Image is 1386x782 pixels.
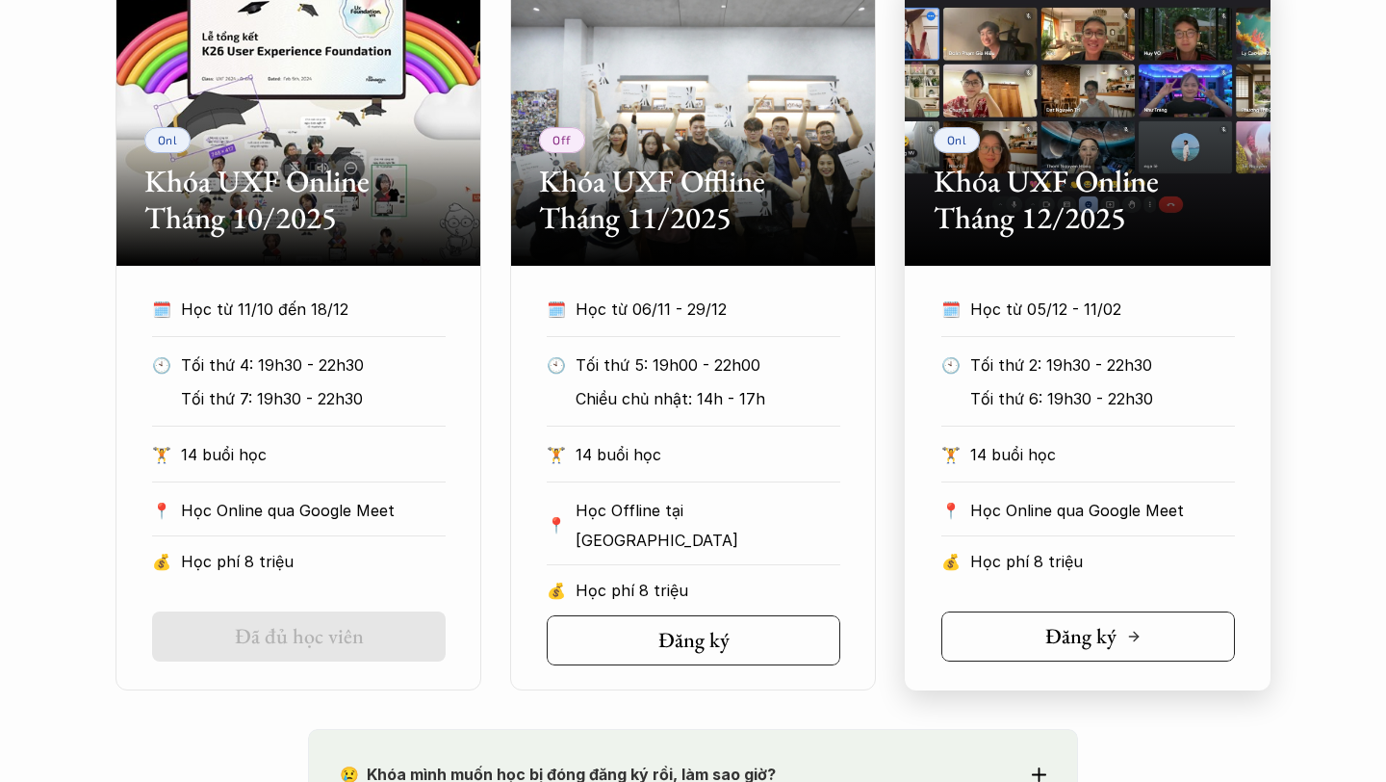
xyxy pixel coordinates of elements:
[576,351,840,379] p: Tối thứ 5: 19h00 - 22h00
[547,516,566,534] p: 📍
[576,496,840,555] p: Học Offline tại [GEOGRAPHIC_DATA]
[1045,624,1116,649] h5: Đăng ký
[970,384,1235,413] p: Tối thứ 6: 19h30 - 22h30
[576,295,805,324] p: Học từ 06/11 - 29/12
[934,163,1242,237] h2: Khóa UXF Online Tháng 12/2025
[552,133,572,146] p: Off
[539,163,847,237] h2: Khóa UXF Offline Tháng 11/2025
[941,440,961,469] p: 🏋️
[576,576,840,605] p: Học phí 8 triệu
[941,295,961,324] p: 🗓️
[547,615,840,665] a: Đăng ký
[152,295,171,324] p: 🗓️
[947,133,967,146] p: Onl
[941,502,961,520] p: 📍
[970,547,1235,576] p: Học phí 8 triệu
[547,351,566,379] p: 🕙
[941,547,961,576] p: 💰
[547,576,566,605] p: 💰
[181,440,446,469] p: 14 buổi học
[941,612,1235,662] a: Đăng ký
[181,496,446,525] p: Học Online qua Google Meet
[158,133,178,146] p: Onl
[941,351,961,379] p: 🕙
[235,624,364,649] h5: Đã đủ học viên
[576,384,840,413] p: Chiều chủ nhật: 14h - 17h
[658,628,730,653] h5: Đăng ký
[152,547,171,576] p: 💰
[144,163,452,237] h2: Khóa UXF Online Tháng 10/2025
[970,496,1235,525] p: Học Online qua Google Meet
[576,440,840,469] p: 14 buổi học
[547,440,566,469] p: 🏋️
[181,295,410,324] p: Học từ 11/10 đến 18/12
[152,351,171,379] p: 🕙
[181,547,446,576] p: Học phí 8 triệu
[181,351,446,379] p: Tối thứ 4: 19h30 - 22h30
[152,502,171,520] p: 📍
[152,440,171,469] p: 🏋️
[970,440,1235,469] p: 14 buổi học
[970,295,1199,324] p: Học từ 05/12 - 11/02
[970,351,1235,379] p: Tối thứ 2: 19h30 - 22h30
[547,295,566,324] p: 🗓️
[181,384,446,413] p: Tối thứ 7: 19h30 - 22h30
